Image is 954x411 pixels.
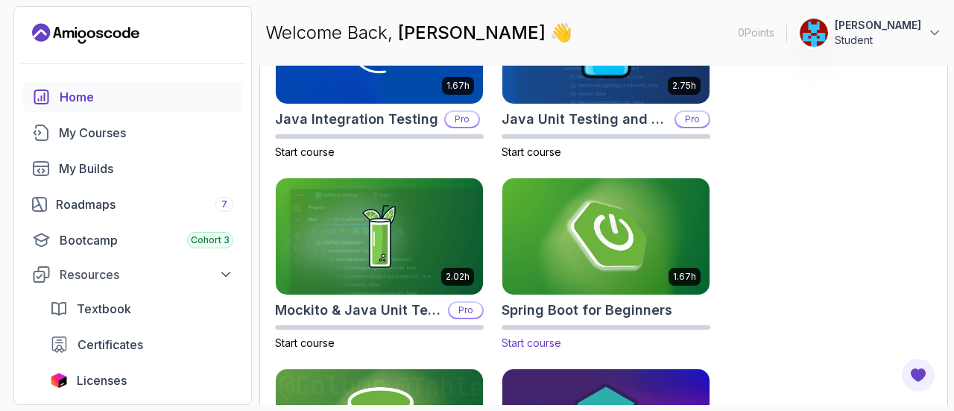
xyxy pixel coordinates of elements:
p: Welcome Back, [265,21,572,45]
div: My Builds [59,160,233,178]
span: Start course [502,336,561,349]
img: Mockito & Java Unit Testing card [276,178,483,295]
span: Cohort 3 [191,234,230,246]
a: home [23,82,242,112]
span: Licenses [77,371,127,389]
p: Pro [676,112,709,127]
h2: Mockito & Java Unit Testing [275,300,442,321]
a: textbook [41,294,242,324]
span: 7 [221,198,227,210]
button: user profile image[PERSON_NAME]Student [799,18,942,48]
a: Spring Boot for Beginners card1.67hSpring Boot for BeginnersStart course [502,178,710,351]
p: 2.02h [446,271,470,283]
div: Bootcamp [60,231,233,249]
span: Start course [275,145,335,158]
span: [PERSON_NAME] [398,22,550,43]
h2: Java Unit Testing and TDD [502,109,669,130]
a: bootcamp [23,225,242,255]
p: Pro [446,112,478,127]
p: Student [835,33,921,48]
h2: Java Integration Testing [275,109,438,130]
a: Mockito & Java Unit Testing card2.02hMockito & Java Unit TestingProStart course [275,178,484,351]
a: Landing page [32,22,139,46]
a: certificates [41,330,242,360]
a: roadmaps [23,189,242,219]
button: Open Feedback Button [900,357,936,393]
p: 0 Points [738,25,774,40]
span: Textbook [77,300,131,318]
span: Certificates [78,336,143,354]
a: builds [23,154,242,183]
p: [PERSON_NAME] [835,18,921,33]
img: Spring Boot for Beginners card [497,175,715,297]
div: My Courses [59,124,233,142]
span: 👋 [549,19,575,46]
div: Resources [60,266,233,283]
p: 2.75h [672,80,696,92]
button: Resources [23,261,242,288]
p: 1.67h [446,80,470,92]
p: Pro [449,303,482,318]
img: jetbrains icon [50,373,68,388]
a: licenses [41,365,242,395]
span: Start course [502,145,561,158]
h2: Spring Boot for Beginners [502,300,672,321]
div: Roadmaps [56,195,233,213]
div: Home [60,88,233,106]
a: courses [23,118,242,148]
span: Start course [275,336,335,349]
img: user profile image [800,19,828,47]
p: 1.67h [673,271,696,283]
